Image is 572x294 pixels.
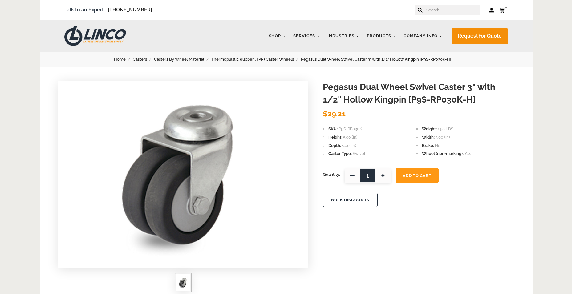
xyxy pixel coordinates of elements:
span: + [375,168,391,183]
span: Add To Cart [403,173,431,178]
span: Yes [464,151,471,156]
a: Casters By Wheel Material [154,56,211,63]
span: Depth [328,143,341,148]
img: Pegasus Dual Wheel Swivel Caster 3" with 1/2" Hollow Kingpin [P9S-RP030K-H] [112,81,255,266]
a: Thermoplastic Rubber (TPR) Caster Wheels [211,56,301,63]
a: Company Info [400,30,445,42]
img: LINCO CASTERS & INDUSTRIAL SUPPLY [64,26,126,46]
span: 0 [505,6,507,10]
a: Log in [489,7,494,13]
a: Services [290,30,323,42]
span: Weight [422,127,437,131]
a: Request for Quote [452,28,508,44]
span: P9S-RP030K-H [339,127,367,131]
img: Pegasus Dual Wheel Swivel Caster 3" with 1/2" Hollow Kingpin [P9S-RP030K-H] [178,276,188,289]
span: SKU [328,127,338,131]
span: Width [422,135,435,139]
button: Add To Cart [396,168,439,183]
span: No [435,143,440,148]
a: Industries [324,30,362,42]
span: Wheel (non-marking) [422,151,464,156]
h1: Pegasus Dual Wheel Swivel Caster 3" with 1/2" Hollow Kingpin [P9S-RP030K-H] [323,81,514,106]
span: — [345,168,360,183]
a: Products [364,30,399,42]
a: 0 [499,6,508,14]
span: 1.50 LBS [438,127,453,131]
span: Brake [422,143,434,148]
span: $29.21 [323,109,346,118]
span: 5.00 (in) [342,143,356,148]
input: Search [426,5,480,15]
a: [PHONE_NUMBER] [108,7,152,13]
span: 3.00 (in) [436,135,450,139]
a: Casters [133,56,154,63]
a: Home [114,56,133,63]
a: Shop [266,30,289,42]
span: Talk to an Expert – [64,6,152,14]
span: Caster Type [328,151,352,156]
span: Quantity [323,168,340,181]
span: 5.00 (in) [343,135,357,139]
span: Swivel [353,151,365,156]
button: BULK DISCOUNTS [323,193,378,207]
a: Pegasus Dual Wheel Swivel Caster 3" with 1/2" Hollow Kingpin [P9S-RP030K-H] [301,56,458,63]
span: Height [328,135,342,139]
